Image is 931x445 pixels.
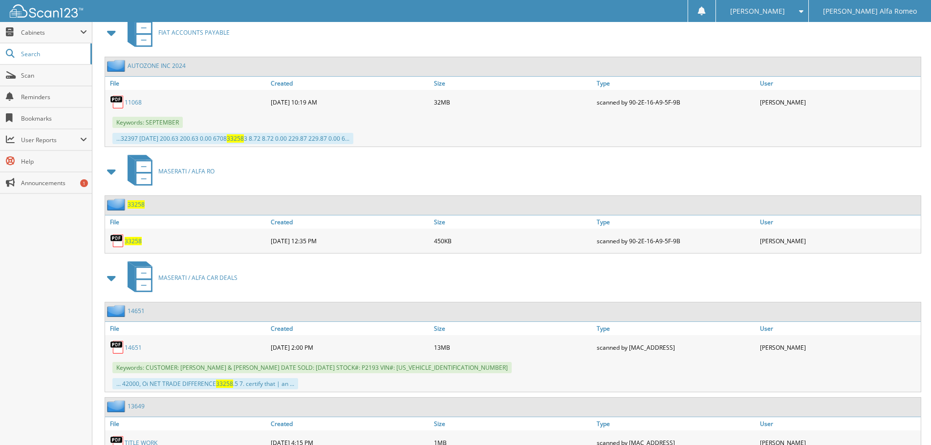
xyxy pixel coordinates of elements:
[107,400,128,412] img: folder2.png
[432,417,595,430] a: Size
[158,167,215,175] span: MASERATI / ALFA RO
[216,380,233,388] span: 33258
[432,231,595,251] div: 450KB
[125,343,142,352] a: 14651
[128,402,145,410] a: 13649
[110,233,125,248] img: PDF.png
[107,60,128,72] img: folder2.png
[107,198,128,211] img: folder2.png
[730,8,785,14] span: [PERSON_NAME]
[158,28,230,37] span: FIAT ACCOUNTS PAYABLE
[268,92,432,112] div: [DATE] 10:19 AM
[594,92,758,112] div: scanned by 90-2E-16-A9-5F-9B
[21,71,87,80] span: Scan
[758,231,921,251] div: [PERSON_NAME]
[107,305,128,317] img: folder2.png
[122,13,230,52] a: FIAT ACCOUNTS PAYABLE
[758,322,921,335] a: User
[125,237,142,245] a: 33258
[268,417,432,430] a: Created
[105,322,268,335] a: File
[128,62,186,70] a: AUTOZONE INC 2024
[105,417,268,430] a: File
[21,50,86,58] span: Search
[112,133,353,144] div: ...32397 [DATE] 200.63 200.63 0.00 6708 3 8.72 8.72 0.00 229.87 229.87 0.00 6...
[158,274,238,282] span: MASERATI / ALFA CAR DEALS
[758,338,921,357] div: [PERSON_NAME]
[110,340,125,355] img: PDF.png
[758,417,921,430] a: User
[594,338,758,357] div: scanned by [MAC_ADDRESS]
[432,92,595,112] div: 32MB
[823,8,917,14] span: [PERSON_NAME] Alfa Romeo
[112,378,298,389] div: ... 42000, Oi NET TRADE DIFFERENCE .5 7. certify that | an ...
[594,231,758,251] div: scanned by 90-2E-16-A9-5F-9B
[432,338,595,357] div: 13MB
[268,231,432,251] div: [DATE] 12:35 PM
[594,77,758,90] a: Type
[21,179,87,187] span: Announcements
[125,98,142,106] a: 11068
[432,77,595,90] a: Size
[10,4,83,18] img: scan123-logo-white.svg
[21,28,80,37] span: Cabinets
[128,200,145,209] a: 33258
[112,362,512,373] span: Keywords: CUSTOMER: [PERSON_NAME] & [PERSON_NAME] DATE SOLD: [DATE] STOCK#: P2193 VIN#: [US_VEHIC...
[122,258,238,297] a: MASERATI / ALFA CAR DEALS
[105,215,268,229] a: File
[21,93,87,101] span: Reminders
[128,307,145,315] a: 14651
[268,77,432,90] a: Created
[594,322,758,335] a: Type
[110,95,125,109] img: PDF.png
[80,179,88,187] div: 1
[594,215,758,229] a: Type
[268,215,432,229] a: Created
[122,152,215,191] a: MASERATI / ALFA RO
[432,215,595,229] a: Size
[758,215,921,229] a: User
[268,322,432,335] a: Created
[758,77,921,90] a: User
[105,77,268,90] a: File
[21,157,87,166] span: Help
[758,92,921,112] div: [PERSON_NAME]
[227,134,244,143] span: 33258
[21,114,87,123] span: Bookmarks
[432,322,595,335] a: Size
[112,117,183,128] span: Keywords: SEPTEMBER
[594,417,758,430] a: Type
[21,136,80,144] span: User Reports
[268,338,432,357] div: [DATE] 2:00 PM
